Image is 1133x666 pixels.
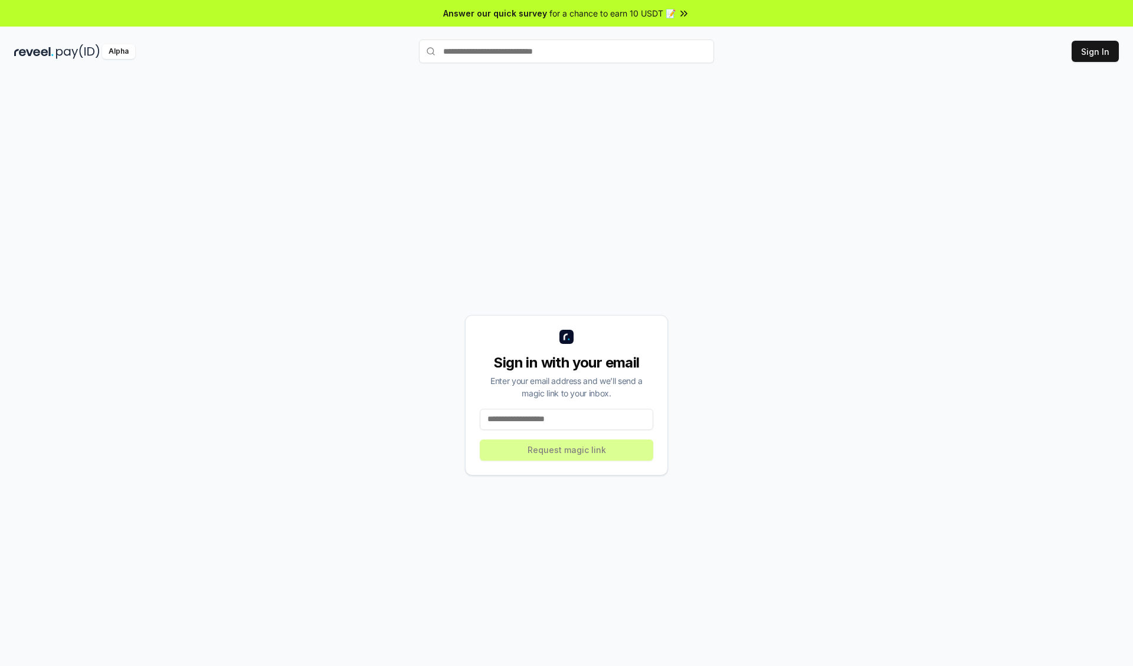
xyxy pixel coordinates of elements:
img: logo_small [559,330,574,344]
div: Alpha [102,44,135,59]
button: Sign In [1072,41,1119,62]
img: pay_id [56,44,100,59]
div: Sign in with your email [480,353,653,372]
img: reveel_dark [14,44,54,59]
span: for a chance to earn 10 USDT 📝 [549,7,676,19]
span: Answer our quick survey [443,7,547,19]
div: Enter your email address and we’ll send a magic link to your inbox. [480,375,653,399]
